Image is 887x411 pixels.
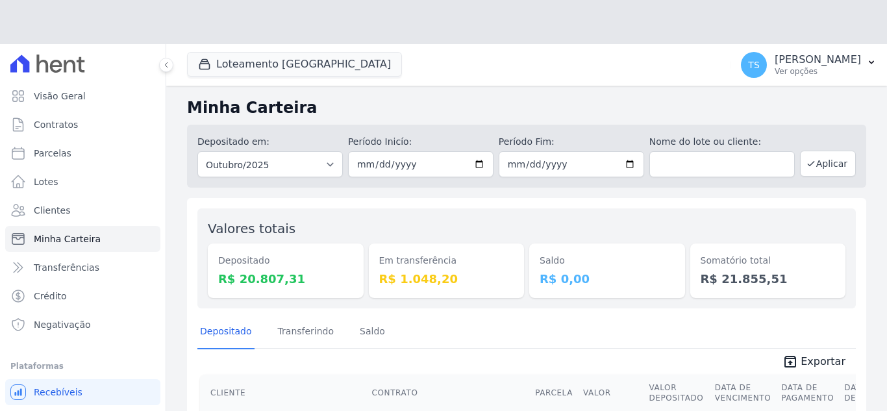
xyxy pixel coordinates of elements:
[540,270,675,288] dd: R$ 0,00
[5,255,160,280] a: Transferências
[13,367,44,398] iframe: Intercom live chat
[34,232,101,245] span: Minha Carteira
[34,386,82,399] span: Recebíveis
[275,316,337,349] a: Transferindo
[499,135,644,149] label: Período Fim:
[5,83,160,109] a: Visão Geral
[187,96,866,119] h2: Minha Carteira
[379,254,514,268] dt: Em transferência
[731,47,887,83] button: TS [PERSON_NAME] Ver opções
[5,140,160,166] a: Parcelas
[218,254,353,268] dt: Depositado
[748,60,759,69] span: TS
[197,316,255,349] a: Depositado
[34,147,71,160] span: Parcelas
[801,354,845,369] span: Exportar
[187,52,402,77] button: Loteamento [GEOGRAPHIC_DATA]
[5,283,160,309] a: Crédito
[348,135,493,149] label: Período Inicío:
[772,354,856,372] a: unarchive Exportar
[5,112,160,138] a: Contratos
[34,204,70,217] span: Clientes
[775,53,861,66] p: [PERSON_NAME]
[5,226,160,252] a: Minha Carteira
[208,221,295,236] label: Valores totais
[782,354,798,369] i: unarchive
[34,118,78,131] span: Contratos
[5,169,160,195] a: Lotes
[218,270,353,288] dd: R$ 20.807,31
[5,379,160,405] a: Recebíveis
[34,261,99,274] span: Transferências
[649,135,795,149] label: Nome do lote ou cliente:
[197,136,269,147] label: Depositado em:
[10,358,155,374] div: Plataformas
[701,270,836,288] dd: R$ 21.855,51
[34,290,67,303] span: Crédito
[800,151,856,177] button: Aplicar
[540,254,675,268] dt: Saldo
[5,312,160,338] a: Negativação
[701,254,836,268] dt: Somatório total
[379,270,514,288] dd: R$ 1.048,20
[357,316,388,349] a: Saldo
[34,175,58,188] span: Lotes
[34,90,86,103] span: Visão Geral
[5,197,160,223] a: Clientes
[775,66,861,77] p: Ver opções
[34,318,91,331] span: Negativação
